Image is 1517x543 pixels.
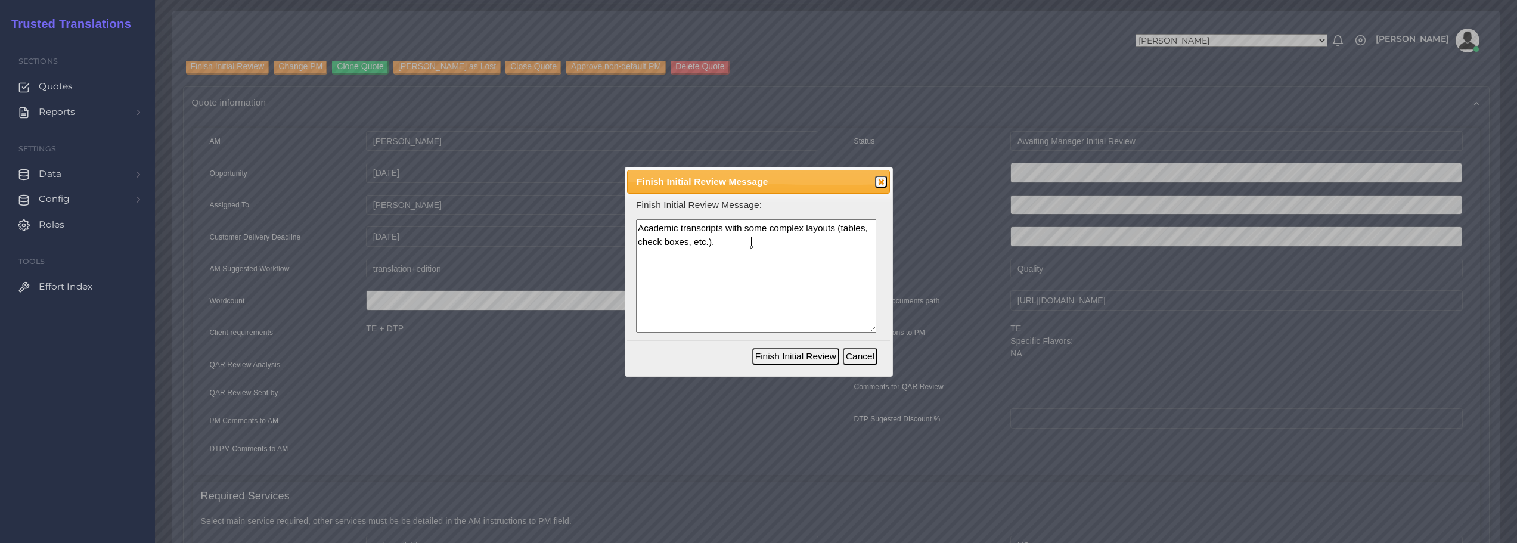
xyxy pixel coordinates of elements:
a: Config [9,187,146,212]
a: Roles [9,212,146,237]
span: Roles [39,218,64,231]
button: Cancel [843,348,877,365]
a: Trusted Translations [3,14,131,34]
span: Effort Index [39,280,92,293]
span: Data [39,167,61,181]
button: Finish Initial Review [752,348,839,365]
span: Tools [18,257,45,266]
a: Quotes [9,74,146,99]
h2: Trusted Translations [3,17,131,31]
button: Close [875,176,887,188]
p: Finish Initial Review Message: [636,198,881,211]
span: Sections [18,57,58,66]
span: Reports [39,106,75,119]
span: Finish Initial Review Message [637,175,856,188]
a: Effort Index [9,274,146,299]
span: Quotes [39,80,73,93]
span: Config [39,193,70,206]
a: Reports [9,100,146,125]
span: Settings [18,144,56,153]
a: Data [9,162,146,187]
